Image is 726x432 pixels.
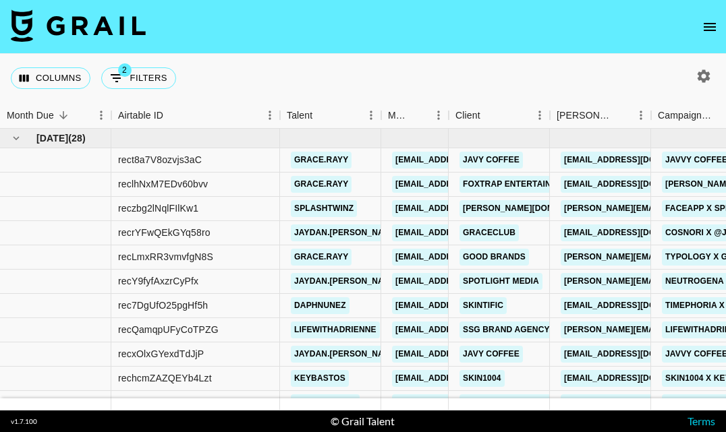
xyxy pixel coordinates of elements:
[118,323,219,336] div: recQamqpUFyCoTPZG
[561,224,712,241] a: [EMAIL_ADDRESS][DOMAIN_NAME]
[392,297,543,314] a: [EMAIL_ADDRESS][DOMAIN_NAME]
[291,224,402,241] a: jaydan.[PERSON_NAME]
[54,106,73,125] button: Sort
[631,105,651,125] button: Menu
[291,321,380,338] a: lifewithadrienne
[287,102,312,129] div: Talent
[480,106,499,125] button: Sort
[291,200,357,217] a: splashtwinz
[111,102,280,129] div: Airtable ID
[163,106,182,125] button: Sort
[392,224,543,241] a: [EMAIL_ADDRESS][DOMAIN_NAME]
[392,152,543,168] a: [EMAIL_ADDRESS][DOMAIN_NAME]
[388,102,410,129] div: Manager
[459,176,617,193] a: FOXTRAP ENTERTAINMENT Co., Ltd.
[11,67,90,89] button: Select columns
[561,297,712,314] a: [EMAIL_ADDRESS][DOMAIN_NAME]
[561,176,712,193] a: [EMAIL_ADDRESS][DOMAIN_NAME]
[688,414,715,427] a: Terms
[381,102,449,129] div: Manager
[291,297,350,314] a: daphnunez
[449,102,550,129] div: Client
[101,67,176,89] button: Show filters
[260,105,280,125] button: Menu
[291,394,360,411] a: gavinmagnus
[410,106,428,125] button: Sort
[118,250,213,264] div: recLmxRR3vmvfgN8S
[118,347,204,361] div: recxOlxGYexdTdJjP
[459,152,523,168] a: Javy Coffee
[459,249,529,266] a: Good Brands
[91,105,111,125] button: Menu
[118,63,132,77] span: 2
[530,105,550,125] button: Menu
[118,226,211,239] div: recrYFwQEkGYq58ro
[561,346,712,363] a: [EMAIL_ADDRESS][DOMAIN_NAME]
[550,102,651,129] div: Booker
[11,9,146,42] img: Grail Talent
[118,202,198,215] div: reczbg2lNqlFIlKw1
[68,131,86,145] span: ( 28 )
[392,370,543,387] a: [EMAIL_ADDRESS][DOMAIN_NAME]
[459,346,523,363] a: Javy Coffee
[392,249,543,266] a: [EMAIL_ADDRESS][DOMAIN_NAME]
[291,370,349,387] a: keybastos
[459,394,613,411] a: Star Speedy Growth HK Limited
[291,249,352,266] a: grace.rayy
[331,414,395,428] div: © Grail Talent
[561,152,712,168] a: [EMAIL_ADDRESS][DOMAIN_NAME]
[361,105,381,125] button: Menu
[459,321,553,338] a: SSG Brand Agency
[280,102,381,129] div: Talent
[118,102,163,129] div: Airtable ID
[392,200,543,217] a: [EMAIL_ADDRESS][DOMAIN_NAME]
[696,13,723,40] button: open drawer
[118,371,212,385] div: rechcmZAZQEYb4Lzt
[459,370,505,387] a: SKIN1004
[392,346,543,363] a: [EMAIL_ADDRESS][DOMAIN_NAME]
[118,299,208,312] div: rec7DgUfO25pgHf5h
[658,102,713,129] div: Campaign (Type)
[118,153,202,166] div: rect8a7V8ozvjs3aC
[459,297,507,314] a: SKINTIFIC
[7,129,26,148] button: hide children
[312,106,331,125] button: Sort
[612,106,631,125] button: Sort
[557,102,612,129] div: [PERSON_NAME]
[36,131,68,145] span: [DATE]
[392,176,543,193] a: [EMAIL_ADDRESS][DOMAIN_NAME]
[459,273,542,290] a: Spotlight Media
[291,273,402,290] a: jaydan.[PERSON_NAME]
[118,177,208,191] div: reclhNxM7EDv60bvv
[459,224,519,241] a: GRACECLUB
[392,321,543,338] a: [EMAIL_ADDRESS][DOMAIN_NAME]
[455,102,480,129] div: Client
[291,346,402,363] a: jaydan.[PERSON_NAME]
[118,396,210,409] div: recxyFEvffOk0KWSH
[291,176,352,193] a: grace.rayy
[428,105,449,125] button: Menu
[392,273,543,290] a: [EMAIL_ADDRESS][DOMAIN_NAME]
[291,152,352,168] a: grace.rayy
[459,200,603,217] a: [PERSON_NAME][DOMAIN_NAME]
[561,370,712,387] a: [EMAIL_ADDRESS][DOMAIN_NAME]
[7,102,54,129] div: Month Due
[118,274,198,288] div: recY9fyfAxzrCyPfx
[11,417,37,426] div: v 1.7.100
